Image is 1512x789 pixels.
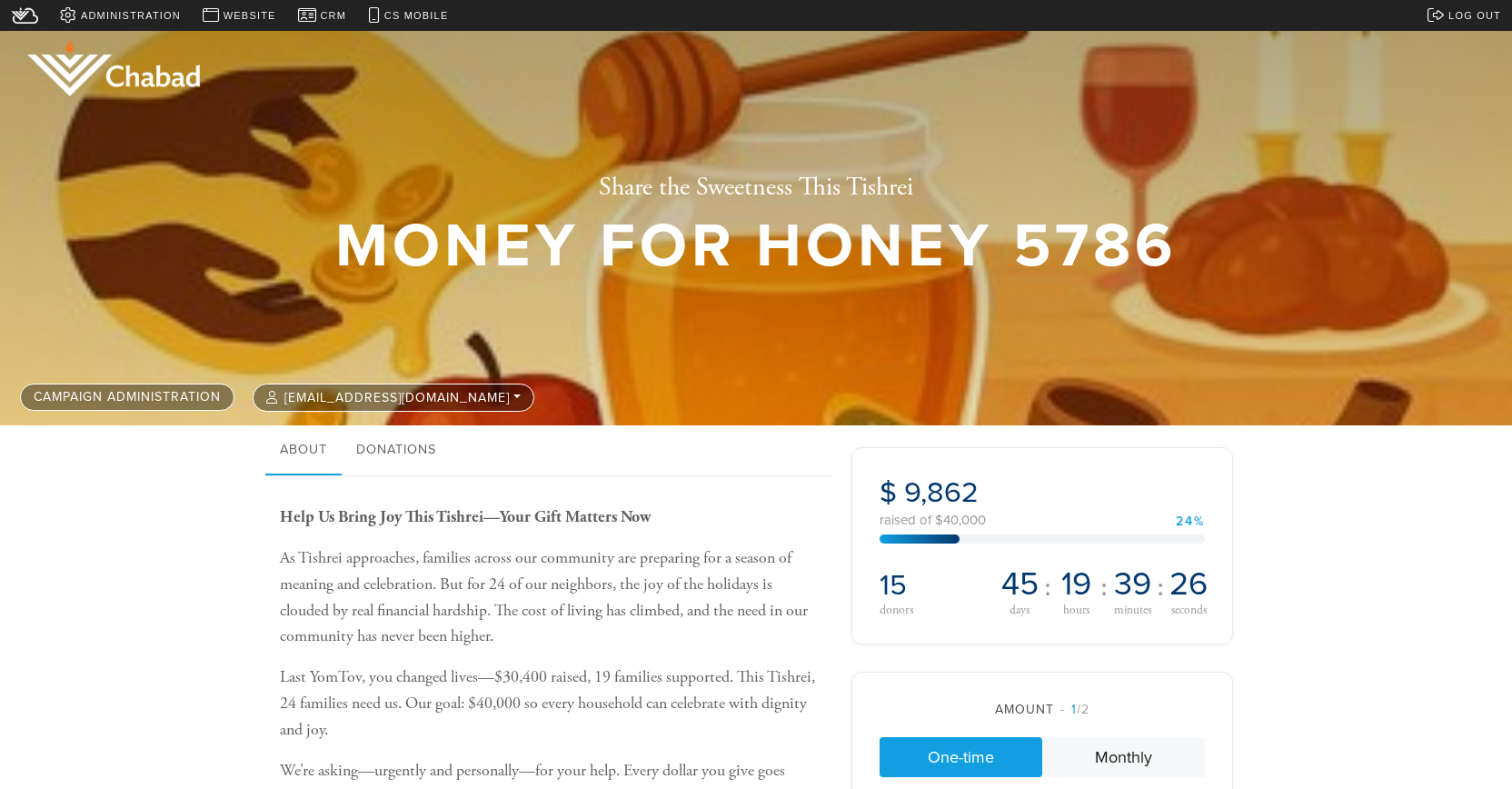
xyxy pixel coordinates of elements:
p: As Tishrei approaches, families across our community are preparing for a season of meaning and ce... [280,545,823,650]
span: 9,862 [904,475,979,510]
span: Administration [81,8,181,24]
span: 1 [1071,702,1077,717]
span: 39 [1114,568,1151,601]
span: CS Mobile [384,8,449,24]
p: Last YomTov, you changed lives—$30,400 raised, 19 families supported. This Tishrei, 24 families n... [280,664,823,743]
button: [EMAIL_ADDRESS][DOMAIN_NAME] [253,384,534,412]
span: 19 [1061,568,1091,601]
h1: Money for Honey 5786 [335,217,1177,276]
img: logo_half.png [27,40,200,96]
span: /2 [1060,702,1089,717]
h2: Share the Sweetness This Tishrei [335,173,1177,204]
span: seconds [1171,604,1207,617]
span: CRM [320,8,346,24]
span: 26 [1169,568,1208,601]
span: Log out [1448,8,1501,24]
a: One-time [880,737,1042,777]
span: : [1044,573,1051,602]
span: $ [880,475,897,510]
div: donors [880,604,991,616]
a: Monthly [1042,737,1205,777]
a: Campaign Administration [20,384,234,411]
a: About [265,425,342,476]
span: minutes [1114,604,1151,617]
span: Website [224,8,276,24]
div: raised of $40,000 [880,514,1205,527]
span: : [1157,573,1164,602]
h2: 15 [880,568,991,603]
div: Amount [880,700,1205,719]
span: hours [1063,604,1089,617]
span: days [1010,604,1030,617]
span: 45 [1001,568,1039,601]
b: Help Us Bring Joy This Tishrei—Your Gift Matters Now [280,506,651,527]
div: 24% [1176,515,1205,528]
span: : [1100,573,1108,602]
a: Donations [342,425,451,476]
